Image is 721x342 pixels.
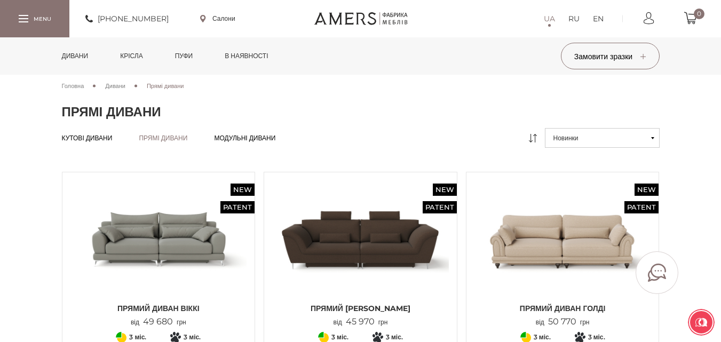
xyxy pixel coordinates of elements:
span: 49 680 [139,316,177,327]
span: Замовити зразки [574,52,646,61]
span: New [635,184,659,196]
a: в наявності [217,37,276,75]
p: від грн [334,317,388,327]
a: EN [593,12,604,25]
a: Салони [200,14,235,23]
a: Дивани [105,81,125,91]
a: [PHONE_NUMBER] [85,12,169,25]
span: Прямий [PERSON_NAME] [272,303,449,314]
a: Пуфи [167,37,201,75]
p: від грн [536,317,590,327]
span: 0 [694,9,704,19]
span: 50 770 [544,316,580,327]
span: Patent [220,201,255,213]
span: Patent [423,201,457,213]
span: 45 970 [342,316,378,327]
span: Прямий диван ВІККІ [70,303,247,314]
button: Замовити зразки [561,43,660,69]
p: від грн [131,317,186,327]
span: Patent [624,201,659,213]
span: New [433,184,457,196]
a: Кутові дивани [62,134,113,142]
a: Дивани [54,37,97,75]
a: Головна [62,81,84,91]
a: Модульні дивани [214,134,275,142]
a: UA [544,12,555,25]
a: New Patent Прямий диван ВІККІ Прямий диван ВІККІ Прямий диван ВІККІ від49 680грн [70,180,247,327]
a: RU [568,12,580,25]
a: Крісла [112,37,150,75]
span: Дивани [105,82,125,90]
h1: Прямі дивани [62,104,660,120]
a: New Patent Прямий Диван Грейсі Прямий Диван Грейсі Прямий [PERSON_NAME] від45 970грн [272,180,449,327]
span: Прямий диван ГОЛДІ [474,303,651,314]
span: Головна [62,82,84,90]
button: Новинки [545,128,660,148]
a: New Patent Прямий диван ГОЛДІ Прямий диван ГОЛДІ Прямий диван ГОЛДІ від50 770грн [474,180,651,327]
span: New [231,184,255,196]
